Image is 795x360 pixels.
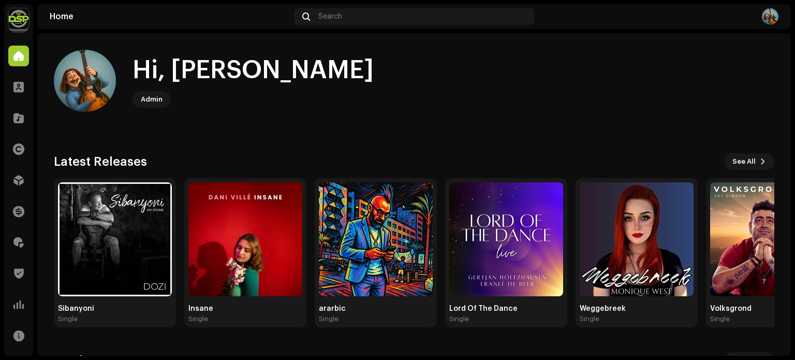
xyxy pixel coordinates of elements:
[449,182,563,296] img: 6341bc67-6358-49d7-bd81-6aa3238de065
[58,315,78,323] div: Single
[188,305,302,313] div: Insane
[449,305,563,313] div: Lord Of The Dance
[580,315,599,323] div: Single
[580,182,694,296] img: faac48dc-f078-407f-a5ae-f16d6039b497
[58,305,172,313] div: Sibanyoni
[319,315,338,323] div: Single
[319,305,433,313] div: ararbic
[54,50,116,112] img: 2f0439b4-b615-4261-9b3f-13c2a2f2cab5
[449,315,469,323] div: Single
[188,315,208,323] div: Single
[762,8,778,25] img: 2f0439b4-b615-4261-9b3f-13c2a2f2cab5
[710,315,730,323] div: Single
[580,305,694,313] div: Weggebreek
[54,153,147,170] h3: Latest Releases
[319,182,433,296] img: e22d075e-d67e-499a-a649-4af2c4d4e944
[732,151,756,172] span: See All
[724,153,774,170] button: See All
[50,12,290,21] div: Home
[141,93,163,106] div: Admin
[132,54,374,87] div: Hi, [PERSON_NAME]
[188,182,302,296] img: 22126741-dbf5-4948-87e7-b9214e35894b
[8,8,29,29] img: 337c92e9-c8c2-4d5f-b899-13dae4d4afdd
[318,12,342,21] span: Search
[58,182,172,296] img: 50b1d8f8-45b1-4c46-acb4-e79716a59a71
